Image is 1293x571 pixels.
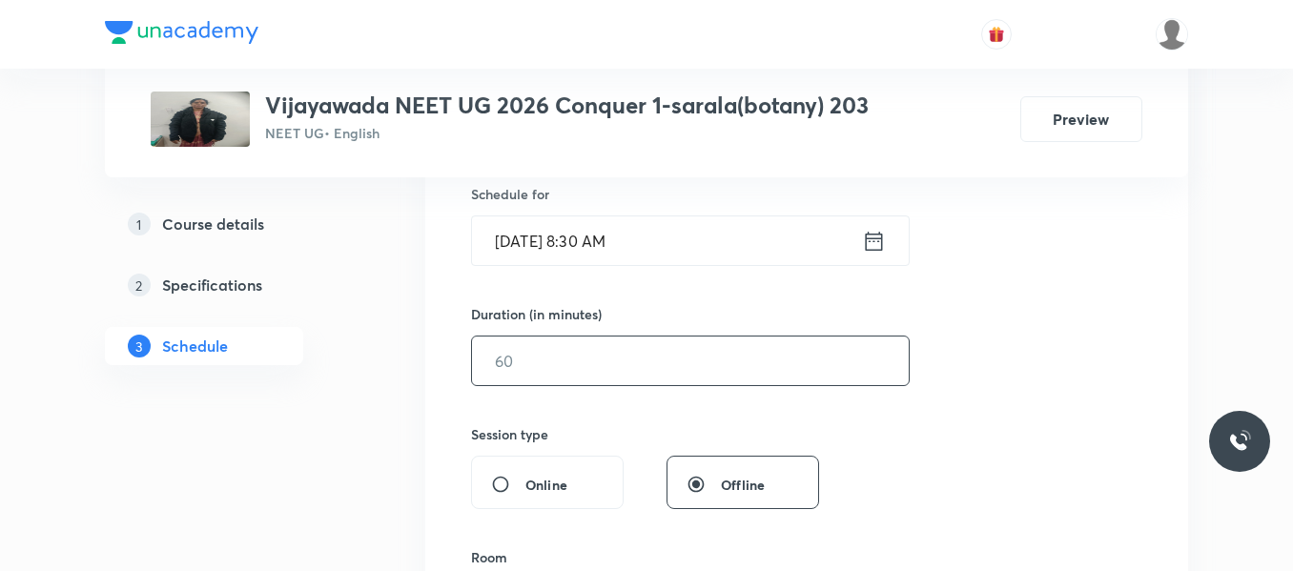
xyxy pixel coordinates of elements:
h3: Vijayawada NEET UG 2026 Conquer 1-sarala(botany) 203 [265,92,869,119]
a: Company Logo [105,21,258,49]
p: NEET UG • English [265,123,869,143]
h5: Schedule [162,335,228,357]
button: Preview [1020,96,1142,142]
a: 1Course details [105,205,364,243]
a: 2Specifications [105,266,364,304]
span: Offline [721,475,765,495]
input: 60 [472,336,909,385]
img: Company Logo [105,21,258,44]
p: 1 [128,213,151,235]
img: 35b9b79d27d3451787a6b209d02aacde.jpg [151,92,250,147]
h6: Room [471,547,507,567]
h6: Schedule for [471,184,900,204]
img: avatar [988,26,1005,43]
p: 2 [128,274,151,296]
img: ttu [1228,430,1251,453]
h5: Course details [162,213,264,235]
button: avatar [981,19,1012,50]
img: Srikanth [1156,18,1188,51]
span: Online [525,475,567,495]
h6: Duration (in minutes) [471,304,602,324]
p: 3 [128,335,151,357]
h5: Specifications [162,274,262,296]
h6: Session type [471,424,548,444]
